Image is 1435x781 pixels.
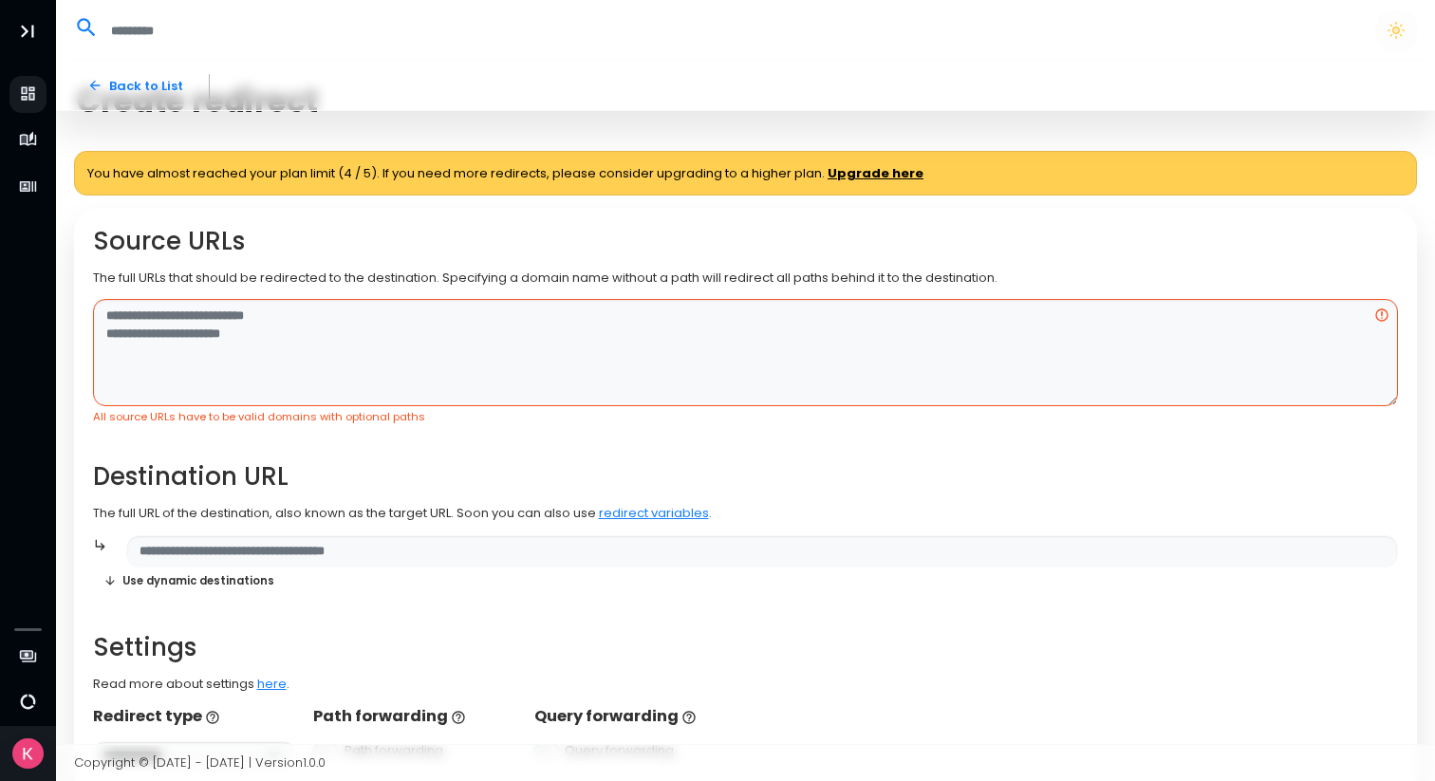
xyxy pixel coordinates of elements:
[257,675,287,693] a: here
[565,741,674,760] label: Query forwarding
[93,705,295,728] p: Redirect type
[74,753,326,772] span: Copyright © [DATE] - [DATE] | Version 1.0.0
[12,738,44,770] img: Avatar
[77,83,318,120] span: Create redirect
[93,227,1399,256] h2: Source URLs
[9,13,46,49] button: Toggle Aside
[93,409,1399,425] div: All source URLs have to be valid domains with optional paths
[93,504,1399,523] p: The full URL of the destination, also known as the target URL. Soon you can also use .
[93,462,1399,492] h2: Destination URL
[74,151,1417,196] div: You have almost reached your plan limit (4 / 5). If you need more redirects, please consider upgr...
[93,567,286,595] button: Use dynamic destinations
[828,164,923,183] a: Upgrade here
[534,705,736,728] p: Query forwarding
[93,269,1399,288] p: The full URLs that should be redirected to the destination. Specifying a domain name without a pa...
[313,705,515,728] p: Path forwarding
[599,504,709,522] a: redirect variables
[93,633,1399,662] h2: Settings
[74,69,196,102] a: Back to List
[345,741,443,760] label: Path forwarding
[93,675,1399,694] p: Read more about settings .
